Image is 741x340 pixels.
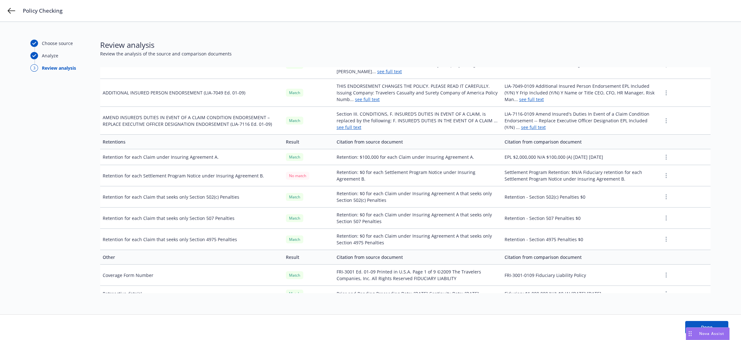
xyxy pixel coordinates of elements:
[100,186,283,208] td: Retention for each Claim that seeks only Section 502(c) Penalties
[334,149,502,165] td: Retention: $100,000 for each Claim under Insuring Agreement A.
[337,124,361,130] a: see full text
[100,50,711,57] span: Review the analysis of the source and comparison documents
[100,107,283,135] td: AMEND INSURED’S DUTIES IN EVENT OF A CLAIM CONDITION ENDORSEMENT – REPLACE EXECUTIVE OFFICER DESI...
[686,328,694,340] div: Drag to move
[42,52,58,59] div: Analyze
[685,321,728,334] button: Done
[100,135,283,149] td: Retentions
[100,208,283,229] td: Retention for each Claim that seeks only Section 507 Penalties
[502,250,660,265] td: Citation from comparison document
[100,229,283,250] td: Retention for each Claim that seeks only Section 4975 Penalties
[283,135,334,149] td: Result
[502,135,660,149] td: Citation from comparison document
[334,265,502,286] td: FRI-3001 Ed. 01-09 Printed in U.S.A. Page 1 of 9 ©2009 The Travelers Companies, Inc. All Rights R...
[334,107,502,135] td: Section III. CONDITIONS, F. INSURED’S DUTIES IN EVENT OF A CLAIM, is replaced by the following: F...
[334,135,502,149] td: Citation from source document
[502,165,660,186] td: Settlement Program Retention: $N/A Fiduciary retention for each Settlement Program Notice under I...
[334,165,502,186] td: Retention: $0 for each Settlement Program Notice under Insuring Agreement B.
[286,117,303,125] div: Match
[286,193,303,201] div: Match
[519,96,544,102] a: see full text
[377,68,402,74] a: see full text
[502,107,660,135] td: LIA-7116-0109 Amend Insured's Duties In Event of a Claim Condition Endorsement -- Replace Executi...
[334,250,502,265] td: Citation from source document
[100,250,283,265] td: Other
[100,79,283,107] td: ADDITIONAL INSURED PERSON ENDORSEMENT (LIA-7049 Ed. 01-09)
[701,324,712,330] span: Done
[42,65,76,71] div: Review analysis
[42,40,73,47] div: Choose source
[502,286,660,302] td: Fiduciary $1,000,000 N/A $0 (A) [DATE] [DATE]
[100,40,711,50] span: Review analysis
[286,235,303,243] div: Match
[502,229,660,250] td: Retention - Section 4975 Penalties $0
[334,186,502,208] td: Retention: $0 for each Claim under Insuring Agreement A that seeks only Section 502(c) Penalties
[100,149,283,165] td: Retention for each Claim under Insuring Agreement A.
[100,265,283,286] td: Coverage Form Number
[334,229,502,250] td: Retention: $0 for each Claim under Insuring Agreement A that seeks only Section 4975 Penalties
[100,165,283,186] td: Retention for each Settlement Program Notice under Insuring Agreement B.
[355,96,380,102] a: see full text
[502,149,660,165] td: EPL $2,000,000 N/A $100,000 (A) [DATE] [DATE]
[502,265,660,286] td: FRI-3001-0109 Fiduciary Liability Policy
[286,290,303,298] div: Match
[502,208,660,229] td: Retention - Section 507 Penalties $0
[334,79,502,107] td: THIS ENDORSEMENT CHANGES THE POLICY. PLEASE READ IT CAREFULLY. Issuing Company: Travelers Casualt...
[286,89,303,97] div: Match
[286,271,303,279] div: Match
[30,64,38,72] div: 3
[286,214,303,222] div: Match
[521,124,546,130] a: see full text
[502,186,660,208] td: Retention - Section 502(c) Penalties $0
[334,286,502,302] td: Prior and Pending Proceeding Date: [DATE] Continuity Date: [DATE]
[286,153,303,161] div: Match
[502,79,660,107] td: LIA-7049-0109 Additional Insured Person Endorsement EPL Included (Y/N) Y Frip Included (Y/N) Y Na...
[100,286,283,302] td: Retroactive date(s)
[686,327,730,340] button: Nova Assist
[283,250,334,265] td: Result
[23,7,62,15] span: Policy Checking
[699,331,724,336] span: Nova Assist
[286,172,309,180] div: No match
[334,208,502,229] td: Retention: $0 for each Claim under Insuring Agreement A that seeks only Section 507 Penalties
